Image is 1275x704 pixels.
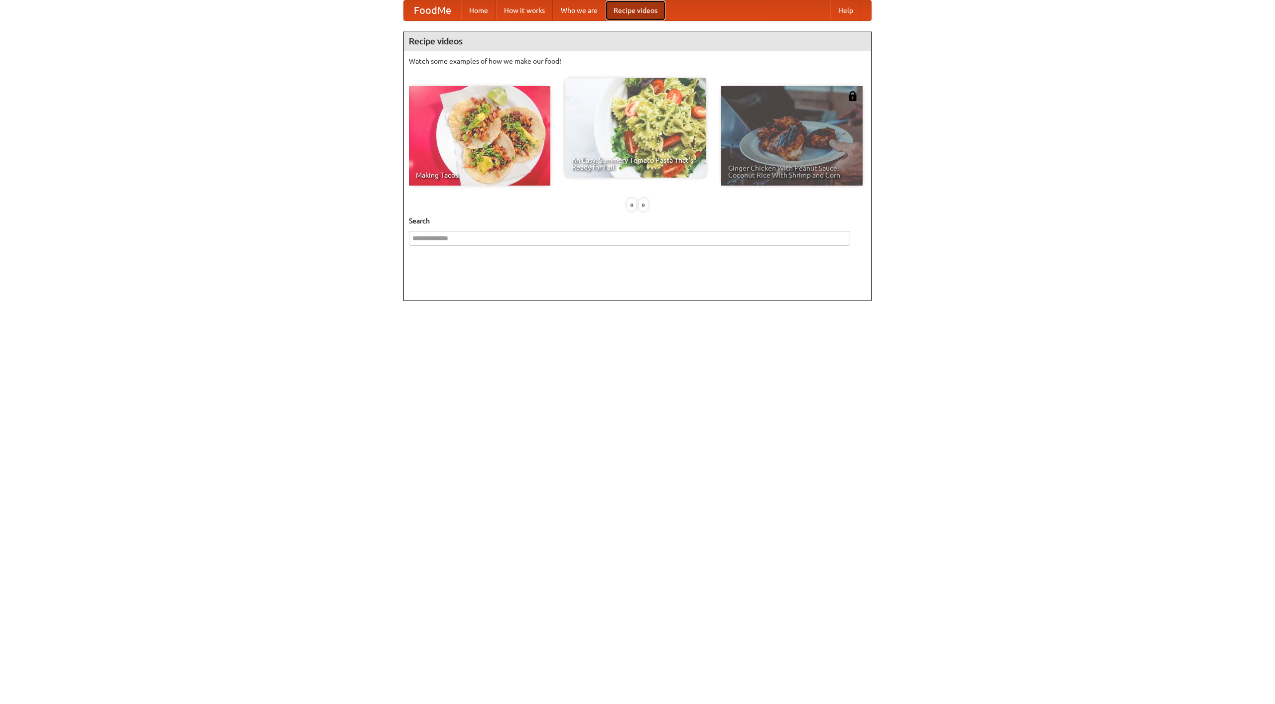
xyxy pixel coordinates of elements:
span: An Easy, Summery Tomato Pasta That's Ready for Fall [572,157,699,171]
h4: Recipe videos [404,31,871,51]
a: Who we are [553,0,606,20]
a: Making Tacos [409,86,550,186]
a: FoodMe [404,0,461,20]
a: How it works [496,0,553,20]
a: Home [461,0,496,20]
p: Watch some examples of how we make our food! [409,56,866,66]
div: « [627,199,636,211]
h5: Search [409,216,866,226]
a: Help [830,0,861,20]
img: 483408.png [848,91,858,101]
a: Recipe videos [606,0,665,20]
span: Making Tacos [416,172,543,179]
a: An Easy, Summery Tomato Pasta That's Ready for Fall [565,78,706,178]
div: » [639,199,648,211]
